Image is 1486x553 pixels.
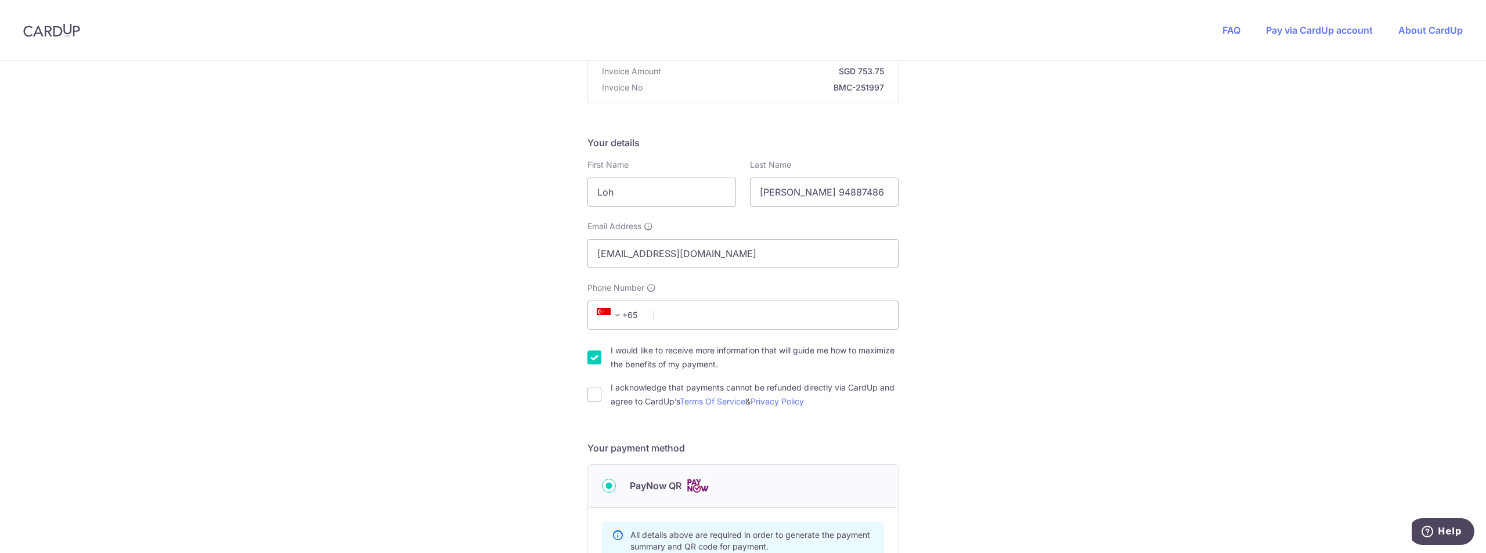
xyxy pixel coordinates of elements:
span: PayNow QR [630,479,681,493]
a: Privacy Policy [751,396,804,406]
span: All details above are required in order to generate the payment summary and QR code for payment. [630,530,870,551]
img: Cards logo [686,479,709,493]
label: Last Name [750,159,791,171]
img: CardUp [23,23,80,37]
label: I would like to receive more information that will guide me how to maximize the benefits of my pa... [611,344,899,371]
span: Invoice No [602,82,643,93]
strong: BMC-251997 [647,82,884,93]
a: FAQ [1222,24,1240,36]
h5: Your payment method [587,441,899,455]
span: +65 [597,308,625,322]
strong: SGD 753.75 [666,66,884,77]
input: Email address [587,239,899,268]
input: First name [587,178,736,207]
span: Phone Number [587,282,644,294]
div: PayNow QR Cards logo [602,479,884,493]
iframe: Opens a widget where you can find more information [1412,518,1474,547]
a: Terms Of Service [680,396,745,406]
span: +65 [593,308,645,322]
span: Invoice Amount [602,66,661,77]
input: Last name [750,178,899,207]
h5: Your details [587,136,899,150]
a: Pay via CardUp account [1266,24,1373,36]
span: Email Address [587,221,641,232]
a: About CardUp [1398,24,1463,36]
label: First Name [587,159,629,171]
label: I acknowledge that payments cannot be refunded directly via CardUp and agree to CardUp’s & [611,381,899,409]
